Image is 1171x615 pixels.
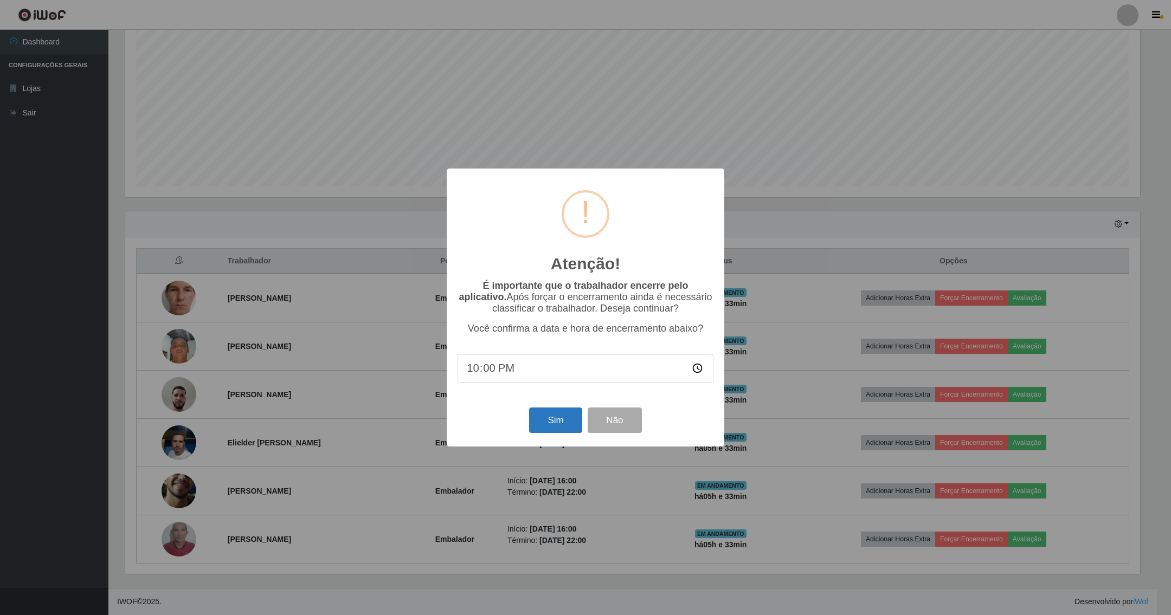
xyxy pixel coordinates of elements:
p: Após forçar o encerramento ainda é necessário classificar o trabalhador. Deseja continuar? [458,280,713,314]
p: Você confirma a data e hora de encerramento abaixo? [458,323,713,334]
b: É importante que o trabalhador encerre pelo aplicativo. [459,280,688,302]
h2: Atenção! [551,254,620,274]
button: Não [588,407,641,433]
button: Sim [529,407,582,433]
